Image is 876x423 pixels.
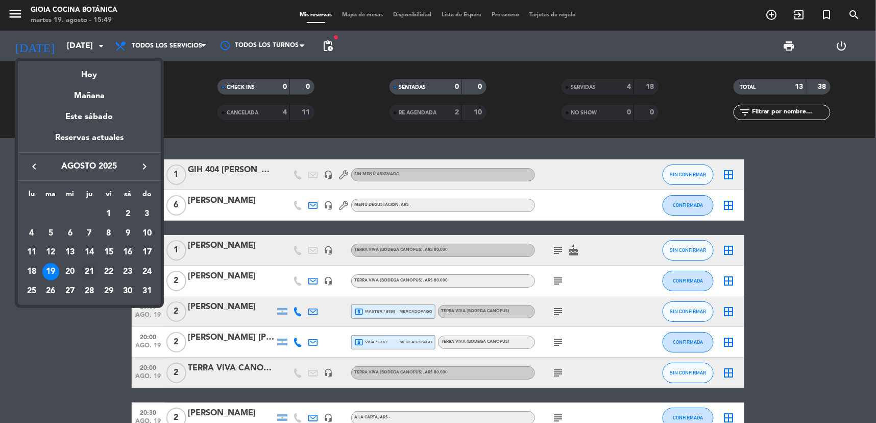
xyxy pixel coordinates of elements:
td: 11 de agosto de 2025 [22,243,41,263]
div: Reservas actuales [18,131,161,152]
div: 7 [81,225,98,242]
td: 4 de agosto de 2025 [22,224,41,243]
th: sábado [118,189,138,204]
div: 25 [23,283,40,300]
div: Este sábado [18,103,161,131]
td: 19 de agosto de 2025 [41,262,61,281]
td: AGO. [22,204,99,224]
th: jueves [80,189,99,204]
td: 5 de agosto de 2025 [41,224,61,243]
td: 26 de agosto de 2025 [41,281,61,301]
td: 25 de agosto de 2025 [22,281,41,301]
div: 28 [81,283,98,300]
td: 13 de agosto de 2025 [60,243,80,263]
td: 3 de agosto de 2025 [137,204,157,224]
div: 2 [119,205,136,223]
div: 23 [119,263,136,280]
td: 31 de agosto de 2025 [137,281,157,301]
td: 15 de agosto de 2025 [99,243,118,263]
td: 6 de agosto de 2025 [60,224,80,243]
div: 31 [138,283,156,300]
td: 21 de agosto de 2025 [80,262,99,281]
td: 28 de agosto de 2025 [80,281,99,301]
div: 12 [42,244,60,262]
td: 24 de agosto de 2025 [137,262,157,281]
button: keyboard_arrow_right [135,160,154,173]
div: 8 [100,225,117,242]
td: 18 de agosto de 2025 [22,262,41,281]
th: viernes [99,189,118,204]
div: 21 [81,263,98,280]
div: 18 [23,263,40,280]
td: 16 de agosto de 2025 [118,243,138,263]
th: martes [41,189,61,204]
div: 16 [119,244,136,262]
button: keyboard_arrow_left [25,160,43,173]
div: 20 [61,263,79,280]
th: miércoles [60,189,80,204]
td: 22 de agosto de 2025 [99,262,118,281]
td: 23 de agosto de 2025 [118,262,138,281]
td: 7 de agosto de 2025 [80,224,99,243]
div: Hoy [18,61,161,82]
td: 20 de agosto de 2025 [60,262,80,281]
div: 1 [100,205,117,223]
div: 29 [100,283,117,300]
td: 30 de agosto de 2025 [118,281,138,301]
div: 26 [42,283,60,300]
div: 19 [42,263,60,280]
td: 1 de agosto de 2025 [99,204,118,224]
td: 29 de agosto de 2025 [99,281,118,301]
div: 4 [23,225,40,242]
div: 30 [119,283,136,300]
th: domingo [137,189,157,204]
td: 27 de agosto de 2025 [60,281,80,301]
div: Mañana [18,82,161,103]
td: 9 de agosto de 2025 [118,224,138,243]
i: keyboard_arrow_left [28,160,40,173]
div: 5 [42,225,60,242]
div: 22 [100,263,117,280]
div: 15 [100,244,117,262]
td: 2 de agosto de 2025 [118,204,138,224]
i: keyboard_arrow_right [138,160,151,173]
div: 27 [61,283,79,300]
div: 17 [138,244,156,262]
td: 17 de agosto de 2025 [137,243,157,263]
td: 12 de agosto de 2025 [41,243,61,263]
div: 24 [138,263,156,280]
td: 14 de agosto de 2025 [80,243,99,263]
span: agosto 2025 [43,160,135,173]
div: 10 [138,225,156,242]
div: 9 [119,225,136,242]
div: 13 [61,244,79,262]
div: 6 [61,225,79,242]
div: 3 [138,205,156,223]
th: lunes [22,189,41,204]
div: 11 [23,244,40,262]
td: 10 de agosto de 2025 [137,224,157,243]
div: 14 [81,244,98,262]
td: 8 de agosto de 2025 [99,224,118,243]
